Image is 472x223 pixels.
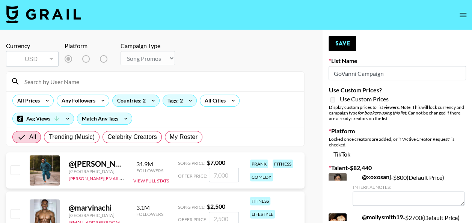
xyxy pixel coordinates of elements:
div: TikTok [329,151,466,163]
div: 3.1M [148,207,175,214]
img: TikTok [76,53,88,65]
div: Avg Views [13,113,74,124]
div: Countries: 2 [113,95,159,106]
label: List Name [329,57,466,65]
button: open drawer [455,8,470,23]
span: All [29,133,36,142]
div: @ marvinachi [69,206,124,215]
button: View Full Stats [133,178,169,184]
button: Save [329,36,356,51]
span: Offer Price: [184,173,214,179]
div: Followers [148,214,175,220]
div: 31.9M [148,160,175,168]
div: Followers [148,168,175,173]
div: Any Followers [57,95,97,106]
span: Use Custom Prices [339,95,388,103]
div: All Cities [200,95,227,106]
div: lifestyle [256,210,281,218]
span: Celebrity Creators [107,133,157,142]
div: prank [256,160,274,168]
strong: $ 7,000 [213,159,232,166]
strong: $ 2,500 [213,205,232,212]
label: Talent - $ 82,440 [329,169,466,176]
span: Trending (Music) [49,133,95,142]
div: Remove selected talent to change your currency [6,50,59,68]
div: List locked to TikTok. [65,51,154,67]
div: Campaign Type [157,42,211,50]
a: [PERSON_NAME][EMAIL_ADDRESS][DOMAIN_NAME] [69,174,180,181]
div: fitness [256,197,277,205]
img: YouTube [136,53,148,65]
div: Tags: 2 [163,95,196,106]
div: fitness [279,160,299,168]
img: TikTok [133,161,145,173]
div: @ [PERSON_NAME].[PERSON_NAME] [69,159,124,169]
div: Platform [65,42,154,50]
span: My Roster [170,133,198,142]
div: [GEOGRAPHIC_DATA] [69,215,124,221]
span: Song Price: [184,160,212,166]
span: Song Price: [184,207,212,212]
div: - $ 800 (Default Price) [353,178,464,210]
div: comedy [256,173,279,181]
em: for bookers using this list [357,110,406,116]
div: Locked once creators are added, or if "Active Creator Request" is checked. [329,136,466,148]
div: USD [8,53,57,66]
div: Match Any Tags [77,113,132,124]
input: Search by User Name [20,75,300,87]
img: TikTok [133,207,145,219]
img: Instagram [106,53,118,65]
label: Use Custom Prices? [329,86,466,94]
div: Currency [6,42,59,50]
img: Grail Talent [6,5,81,23]
a: @xoxosanj [353,178,391,185]
label: Platform [329,127,466,135]
img: TikTok [353,178,359,184]
input: 7,000 [215,168,245,182]
div: Internal Notes: [353,189,464,194]
div: Display custom prices to list viewers. Note: This will lock currency and campaign type . Cannot b... [329,104,466,121]
img: TikTok [329,151,341,163]
div: [GEOGRAPHIC_DATA] [69,169,124,174]
div: All Prices [13,95,41,106]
